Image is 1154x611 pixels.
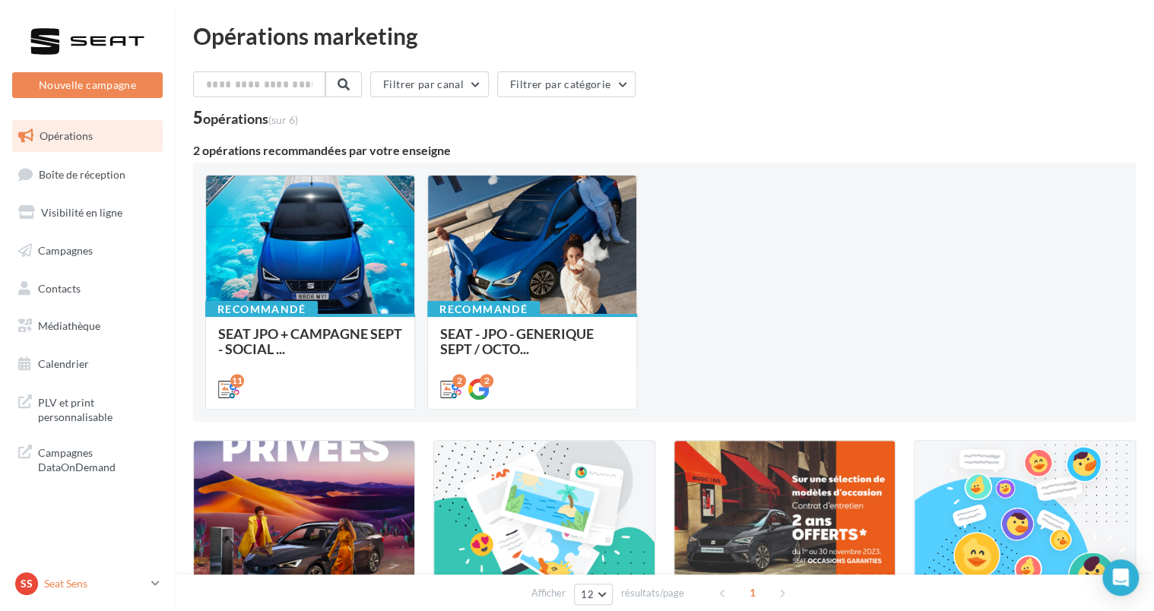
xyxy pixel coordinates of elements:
[21,576,33,591] span: SS
[1102,559,1139,596] div: Open Intercom Messenger
[44,576,145,591] p: Seat Sens
[205,301,318,318] div: Recommandé
[370,71,489,97] button: Filtrer par canal
[9,436,166,481] a: Campagnes DataOnDemand
[497,71,636,97] button: Filtrer par catégorie
[193,24,1136,47] div: Opérations marketing
[230,374,244,388] div: 11
[12,569,163,598] a: SS Seat Sens
[40,129,93,142] span: Opérations
[574,584,613,605] button: 12
[9,310,166,342] a: Médiathèque
[12,72,163,98] button: Nouvelle campagne
[427,301,540,318] div: Recommandé
[203,112,298,125] div: opérations
[268,113,298,126] span: (sur 6)
[38,244,93,257] span: Campagnes
[480,374,493,388] div: 2
[9,158,166,191] a: Boîte de réception
[9,120,166,152] a: Opérations
[740,581,765,605] span: 1
[531,586,566,600] span: Afficher
[621,586,684,600] span: résultats/page
[38,392,157,425] span: PLV et print personnalisable
[440,325,594,357] span: SEAT - JPO - GENERIQUE SEPT / OCTO...
[452,374,466,388] div: 2
[581,588,594,600] span: 12
[193,109,298,126] div: 5
[38,319,100,332] span: Médiathèque
[9,235,166,267] a: Campagnes
[9,197,166,229] a: Visibilité en ligne
[38,357,89,370] span: Calendrier
[193,144,1136,157] div: 2 opérations recommandées par votre enseigne
[9,273,166,305] a: Contacts
[9,386,166,431] a: PLV et print personnalisable
[38,281,81,294] span: Contacts
[38,442,157,475] span: Campagnes DataOnDemand
[9,348,166,380] a: Calendrier
[39,167,125,180] span: Boîte de réception
[41,206,122,219] span: Visibilité en ligne
[218,325,402,357] span: SEAT JPO + CAMPAGNE SEPT - SOCIAL ...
